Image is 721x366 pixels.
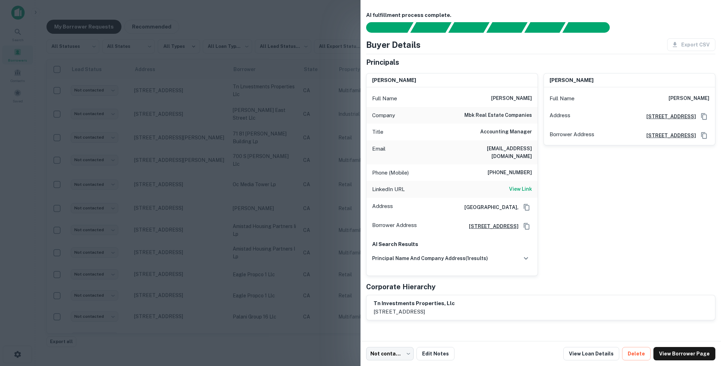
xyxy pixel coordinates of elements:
[410,22,451,33] div: Your request is received and processing...
[699,111,709,122] button: Copy Address
[521,221,532,232] button: Copy Address
[524,22,565,33] div: Principals found, still searching for contact information. This may take time...
[550,76,594,84] h6: [PERSON_NAME]
[366,38,421,51] h4: Buyer Details
[521,202,532,213] button: Copy Address
[550,111,570,122] p: Address
[372,128,383,136] p: Title
[563,22,618,33] div: AI fulfillment process complete.
[372,185,405,194] p: LinkedIn URL
[372,94,397,103] p: Full Name
[372,221,417,232] p: Borrower Address
[622,347,651,360] button: Delete
[366,347,414,360] div: Not contacted
[463,222,519,230] a: [STREET_ADDRESS]
[464,111,532,120] h6: mbk real estate companies
[563,347,619,360] a: View Loan Details
[374,308,455,316] p: [STREET_ADDRESS]
[669,94,709,103] h6: [PERSON_NAME]
[366,282,435,292] h5: Corporate Hierarchy
[480,128,532,136] h6: Accounting Manager
[372,240,532,248] p: AI Search Results
[372,254,488,262] h6: principal name and company address ( 1 results)
[550,130,594,141] p: Borrower Address
[366,57,399,68] h5: Principals
[448,22,489,33] div: Documents found, AI parsing details...
[699,130,709,141] button: Copy Address
[509,185,532,193] h6: View Link
[486,22,527,33] div: Principals found, AI now looking for contact information...
[488,169,532,177] h6: [PHONE_NUMBER]
[366,11,715,19] h6: AI fulfillment process complete.
[416,347,454,360] button: Edit Notes
[372,145,385,160] p: Email
[358,22,410,33] div: Sending borrower request to AI...
[372,111,395,120] p: Company
[686,310,721,343] iframe: Chat Widget
[372,202,393,213] p: Address
[653,347,715,360] a: View Borrower Page
[641,113,696,120] a: [STREET_ADDRESS]
[372,169,409,177] p: Phone (Mobile)
[372,76,416,84] h6: [PERSON_NAME]
[641,132,696,139] a: [STREET_ADDRESS]
[550,94,575,103] p: Full Name
[491,94,532,103] h6: [PERSON_NAME]
[374,299,455,308] h6: tn investments properties, llc
[459,203,519,211] h6: [GEOGRAPHIC_DATA],
[509,185,532,194] a: View Link
[447,145,532,160] h6: [EMAIL_ADDRESS][DOMAIN_NAME]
